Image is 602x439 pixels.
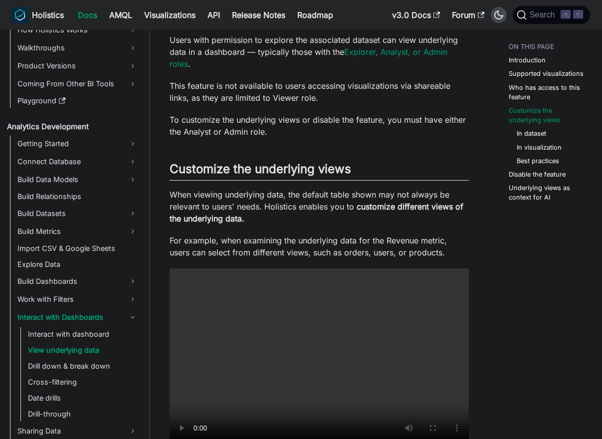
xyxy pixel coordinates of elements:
[517,156,559,166] a: Best practices
[509,83,586,102] a: Who has access to this feature
[25,359,141,373] a: Drill down & break down
[14,291,141,307] a: Work with Filters
[14,136,141,152] a: Getting Started
[72,7,103,23] a: Docs
[226,7,291,23] a: Release Notes
[509,170,566,179] a: Disable the feature
[14,273,141,289] a: Build Dashboards
[14,22,141,38] a: How Holistics Works
[170,189,469,224] p: When viewing underlying data, the default table shown may not always be relevant to users' needs....
[14,76,141,92] a: Coming From Other BI Tools
[14,58,141,74] a: Product Versions
[25,327,141,341] a: Interact with dashboard
[517,143,562,152] a: In visualization
[25,391,141,405] a: Date drills
[446,7,490,23] a: Forum
[103,7,138,23] a: AMQL
[138,7,201,23] a: Visualizations
[14,206,141,221] a: Build Datasets
[509,55,546,65] a: Introduction
[491,7,507,23] button: Switch between dark and light mode (currently dark mode)
[14,423,141,439] a: Sharing Data
[170,80,469,104] p: This feature is not available to users accessing visualizations via shareable links, as they are ...
[25,407,141,421] a: Drill-through
[170,114,469,138] p: To customize the underlying views or disable the feature, you must have either the Analyst or Adm...
[25,375,141,389] a: Cross-filtering
[12,7,64,23] a: HolisticsHolistics
[509,69,584,78] a: Supported visualizations
[14,190,141,204] a: Build Relationships
[509,183,586,202] a: Underlying views as context for AI
[14,257,141,271] a: Explore Data
[14,241,141,255] a: Import CSV & Google Sheets
[517,129,546,138] a: In dataset
[170,234,469,258] p: For example, when examining the underlying data for the Revenue metric, users can select from dif...
[170,34,469,70] p: Users with permission to explore the associated dataset can view underlying data in a dashboard —...
[509,106,586,125] a: Customize the underlying views
[14,223,141,239] a: Build Metrics
[12,7,28,23] img: Holistics
[25,343,141,357] a: View underlying data
[291,7,339,23] a: Roadmap
[4,120,141,134] a: Analytics Development
[573,10,583,19] kbd: K
[527,10,561,19] span: Search
[201,7,226,23] a: API
[14,309,141,325] a: Interact with Dashboards
[14,154,141,170] a: Connect Database
[14,40,141,56] a: Walkthroughs
[170,162,469,181] h2: Customize the underlying views
[32,9,64,21] b: Holistics
[561,10,571,19] kbd: ⌘
[14,172,141,188] a: Build Data Models
[14,94,141,108] a: Playground
[513,6,590,24] button: Search (Command+K)
[386,7,446,23] a: v3.0 Docs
